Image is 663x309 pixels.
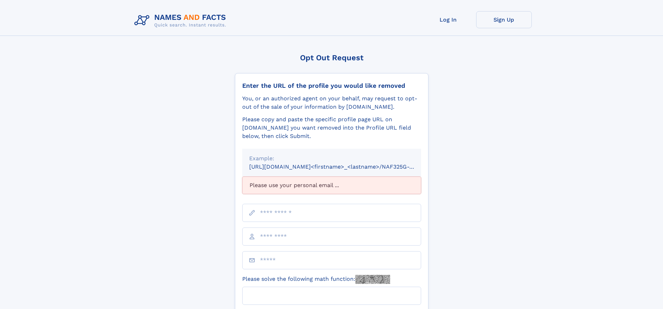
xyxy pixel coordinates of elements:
div: You, or an authorized agent on your behalf, may request to opt-out of the sale of your informatio... [242,94,421,111]
div: Please copy and paste the specific profile page URL on [DOMAIN_NAME] you want removed into the Pr... [242,115,421,140]
div: Enter the URL of the profile you would like removed [242,82,421,90]
div: Example: [249,154,414,163]
div: Opt Out Request [235,53,428,62]
label: Please solve the following math function: [242,275,390,284]
a: Sign Up [476,11,532,28]
small: [URL][DOMAIN_NAME]<firstname>_<lastname>/NAF325G-xxxxxxxx [249,163,434,170]
img: Logo Names and Facts [132,11,232,30]
div: Please use your personal email ... [242,177,421,194]
a: Log In [420,11,476,28]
